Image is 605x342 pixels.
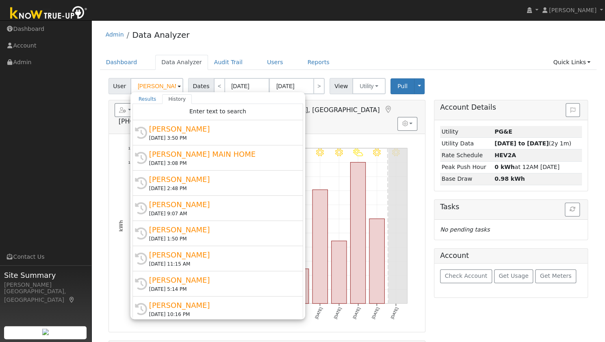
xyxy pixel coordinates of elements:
rect: onclick="" [312,190,327,303]
div: [PERSON_NAME] [149,199,294,210]
div: [PERSON_NAME] [4,281,87,289]
a: Map [68,297,76,303]
strong: 0.98 kWh [494,175,525,182]
button: Pull [390,78,414,94]
span: Check Account [445,273,487,279]
a: Results [132,94,163,104]
span: Get Meters [540,273,572,279]
i: History [135,152,147,164]
a: Data Analyzer [155,55,208,70]
span: [PHONE_NUMBER] [119,117,178,125]
i: History [135,253,147,265]
i: History [135,127,147,139]
h5: Account Details [440,103,582,112]
div: [DATE] 2:48 PM [149,185,294,192]
i: No pending tasks [440,226,490,233]
a: Map [384,106,392,114]
text: [DATE] [352,307,361,320]
div: [PERSON_NAME] [149,249,294,260]
td: Utility [440,126,493,138]
i: History [135,202,147,214]
h5: Tasks [440,203,582,211]
div: [PERSON_NAME] [149,300,294,311]
rect: onclick="" [293,269,308,304]
a: < [214,78,225,94]
text: [DATE] [371,307,380,320]
td: at 12AM [DATE] [493,161,582,173]
div: [PERSON_NAME] [149,123,294,134]
i: 9/18 - MostlyClear [335,149,343,156]
div: [DATE] 1:50 PM [149,235,294,242]
a: Reports [301,55,336,70]
a: Dashboard [100,55,143,70]
button: Refresh [565,203,580,216]
a: Audit Trail [208,55,249,70]
a: Data Analyzer [132,30,189,40]
text: [DATE] [314,307,323,320]
rect: onclick="" [350,162,365,303]
text: [DATE] [333,307,342,320]
button: Issue History [566,103,580,117]
rect: onclick="" [369,219,384,303]
text: kWh [118,220,124,232]
text: 100 [128,160,134,165]
h5: Account [440,251,469,260]
td: Base Draw [440,173,493,185]
div: [GEOGRAPHIC_DATA], [GEOGRAPHIC_DATA] [4,287,87,304]
i: History [135,177,147,189]
div: [DATE] 9:07 AM [149,210,294,217]
a: Admin [106,31,124,38]
div: [DATE] 10:16 PM [149,311,294,318]
i: 9/19 - PartlyCloudy [353,149,363,156]
strong: 0 kWh [494,164,515,170]
a: Quick Links [547,55,596,70]
div: [DATE] 5:14 PM [149,286,294,293]
div: [PERSON_NAME] [149,174,294,185]
a: History [162,94,192,104]
span: Enter text to search [189,108,246,115]
i: History [135,278,147,290]
img: retrieve [42,329,49,335]
div: [PERSON_NAME] [149,224,294,235]
i: 9/20 - Clear [373,149,381,156]
span: User [108,78,131,94]
button: Utility [352,78,386,94]
img: Know True-Up [6,4,91,23]
i: 9/17 - Clear [316,149,324,156]
i: History [135,227,147,240]
a: > [313,78,325,94]
span: View [330,78,353,94]
button: Check Account [440,269,492,283]
i: History [135,303,147,315]
div: [PERSON_NAME] MAIN HOME [149,149,294,160]
rect: onclick="" [332,241,347,303]
td: Peak Push Hour [440,161,493,173]
span: [PERSON_NAME] [549,7,596,13]
div: [DATE] 3:08 PM [149,160,294,167]
strong: Z [494,152,516,158]
strong: ID: 17299329, authorized: 09/18/25 [494,128,512,135]
div: [DATE] 11:15 AM [149,260,294,268]
div: [DATE] 3:50 PM [149,134,294,142]
text: [DATE] [390,307,399,320]
div: [PERSON_NAME] [149,275,294,286]
span: Pull [397,83,408,89]
span: Dates [188,78,214,94]
td: Utility Data [440,138,493,149]
span: Get Usage [499,273,528,279]
span: Site Summary [4,270,87,281]
span: (2y 1m) [494,140,571,147]
button: Get Meters [535,269,576,283]
strong: [DATE] to [DATE] [494,140,549,147]
td: Rate Schedule [440,149,493,161]
button: Get Usage [494,269,533,283]
input: Select a User [130,78,183,94]
a: Users [261,55,289,70]
text: 110 [128,146,134,150]
span: [GEOGRAPHIC_DATA], [GEOGRAPHIC_DATA] [241,106,380,114]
